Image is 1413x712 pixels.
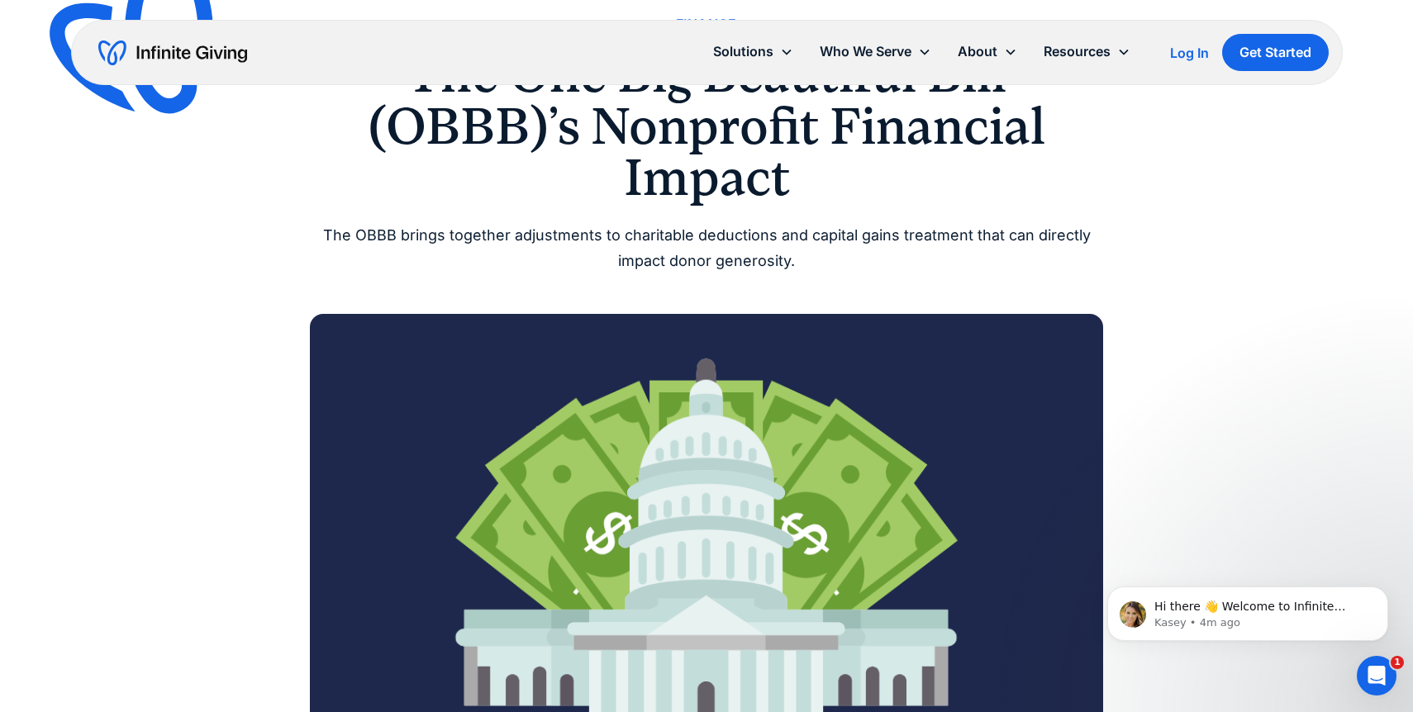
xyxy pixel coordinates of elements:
[806,34,944,69] div: Who We Serve
[958,40,997,63] div: About
[1391,656,1404,669] span: 1
[1030,34,1144,69] div: Resources
[676,13,737,36] a: Finance
[820,40,911,63] div: Who We Serve
[713,40,773,63] div: Solutions
[1357,656,1396,695] iframe: Intercom live chat
[1170,43,1209,63] a: Log In
[1082,552,1413,667] iframe: Intercom notifications message
[700,34,806,69] div: Solutions
[1222,34,1329,71] a: Get Started
[1044,40,1111,63] div: Resources
[1170,46,1209,59] div: Log In
[98,40,247,66] a: home
[310,223,1103,273] div: The OBBB brings together adjustments to charitable deductions and capital gains treatment that ca...
[310,49,1103,203] h1: The One Big Beautiful Bill (OBBB)’s Nonprofit Financial Impact
[944,34,1030,69] div: About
